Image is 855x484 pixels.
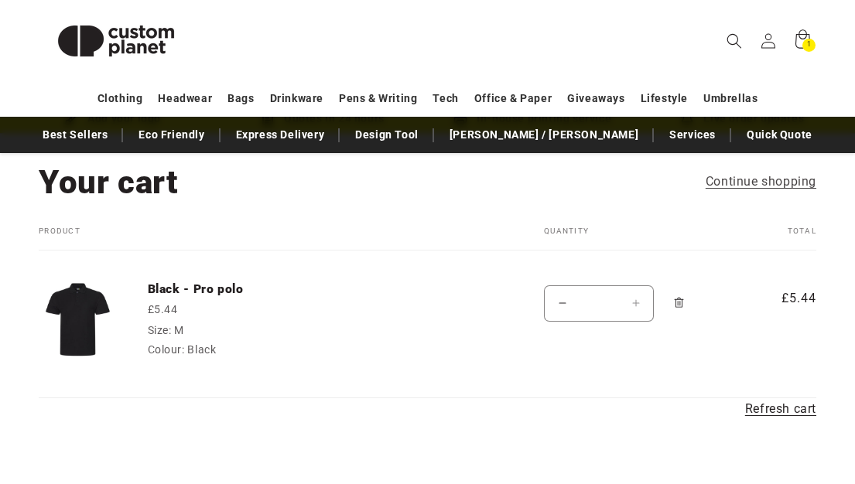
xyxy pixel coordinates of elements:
dt: Colour: [148,343,185,356]
a: Continue shopping [706,171,816,193]
a: Quick Quote [739,121,820,148]
th: Total [736,227,816,251]
a: Umbrellas [703,85,758,112]
a: Tech [433,85,458,112]
a: Giveaways [567,85,624,112]
a: Refresh cart [745,398,816,421]
a: Office & Paper [474,85,552,112]
a: Lifestyle [641,85,688,112]
summary: Search [717,24,751,58]
a: Design Tool [347,121,426,148]
a: Headwear [158,85,212,112]
a: Black - Pro polo [148,281,380,297]
a: Pens & Writing [339,85,417,112]
a: Bags [227,85,254,112]
span: £5.44 [767,289,816,308]
iframe: Chat Widget [778,410,855,484]
dd: M [174,324,184,336]
a: Services [662,121,723,148]
img: Pro polo [39,281,117,360]
a: Clothing [97,85,143,112]
a: [PERSON_NAME] / [PERSON_NAME] [442,121,646,148]
img: Custom Planet [39,6,193,76]
a: Express Delivery [228,121,333,148]
h1: Your cart [39,162,178,203]
span: 1 [807,39,812,52]
a: Best Sellers [35,121,115,148]
a: Eco Friendly [131,121,212,148]
a: Remove Black - Pro polo - M / Black [665,281,693,325]
dt: Size: [148,324,172,336]
div: £5.44 [148,302,380,318]
a: Drinkware [270,85,323,112]
input: Quantity for Black - Pro polo [580,285,618,322]
th: Product [39,227,505,251]
dd: Black [187,343,216,356]
th: Quantity [505,227,736,251]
